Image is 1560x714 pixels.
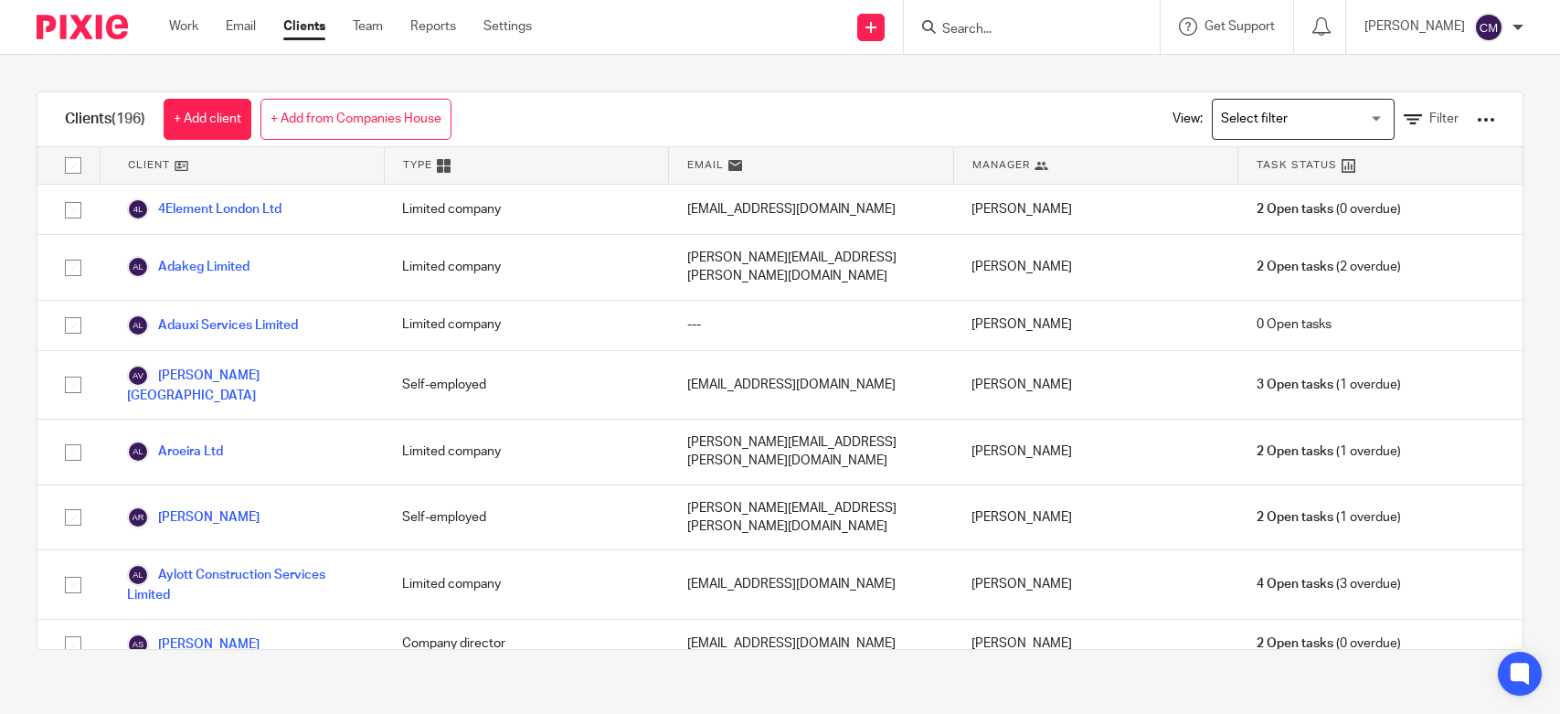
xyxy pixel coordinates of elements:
span: 0 Open tasks [1257,315,1332,334]
a: [PERSON_NAME][GEOGRAPHIC_DATA] [127,365,366,405]
a: [PERSON_NAME] [127,634,260,655]
div: View: [1145,92,1495,146]
div: --- [669,301,953,350]
input: Search for option [1215,103,1384,135]
span: (3 overdue) [1257,575,1401,593]
div: [PERSON_NAME][EMAIL_ADDRESS][PERSON_NAME][DOMAIN_NAME] [669,485,953,550]
span: Type [403,157,432,173]
div: [EMAIL_ADDRESS][DOMAIN_NAME] [669,620,953,669]
img: svg%3E [127,441,149,463]
span: 2 Open tasks [1257,200,1333,218]
div: [PERSON_NAME] [953,185,1237,234]
a: 4Element London Ltd [127,198,281,220]
span: Client [128,157,170,173]
div: Self-employed [384,351,668,419]
span: 2 Open tasks [1257,508,1333,527]
a: + Add from Companies House [260,99,451,140]
a: Aroeira Ltd [127,441,223,463]
a: Work [169,17,198,36]
a: Settings [483,17,532,36]
div: [PERSON_NAME] [953,351,1237,419]
img: svg%3E [1474,13,1503,42]
img: svg%3E [127,365,149,387]
div: Limited company [384,550,668,618]
input: Select all [56,148,90,183]
a: Reports [410,17,456,36]
div: Limited company [384,235,668,300]
a: Email [226,17,256,36]
span: (1 overdue) [1257,508,1401,527]
span: 2 Open tasks [1257,634,1333,653]
span: (0 overdue) [1257,200,1401,218]
a: Aylott Construction Services Limited [127,564,366,604]
div: Company director [384,620,668,669]
span: 2 Open tasks [1257,442,1333,461]
span: (1 overdue) [1257,442,1401,461]
p: [PERSON_NAME] [1364,17,1465,36]
h1: Clients [65,110,145,129]
span: Filter [1429,112,1459,125]
span: (196) [111,112,145,126]
div: [PERSON_NAME] [953,550,1237,618]
div: [PERSON_NAME] [953,420,1237,485]
span: Manager [972,157,1030,173]
div: [PERSON_NAME][EMAIL_ADDRESS][PERSON_NAME][DOMAIN_NAME] [669,235,953,300]
div: [PERSON_NAME] [953,235,1237,300]
span: (2 overdue) [1257,258,1401,276]
a: Team [353,17,383,36]
div: Search for option [1212,99,1395,140]
span: Get Support [1204,20,1275,33]
div: Limited company [384,301,668,350]
div: [EMAIL_ADDRESS][DOMAIN_NAME] [669,351,953,419]
span: 4 Open tasks [1257,575,1333,593]
a: Adauxi Services Limited [127,314,298,336]
div: Self-employed [384,485,668,550]
span: Email [687,157,724,173]
span: 3 Open tasks [1257,376,1333,394]
span: (0 overdue) [1257,634,1401,653]
span: Task Status [1257,157,1337,173]
a: Clients [283,17,325,36]
img: Pixie [37,15,128,39]
div: [PERSON_NAME] [953,301,1237,350]
div: [PERSON_NAME] [953,485,1237,550]
a: [PERSON_NAME] [127,506,260,528]
span: (1 overdue) [1257,376,1401,394]
div: [PERSON_NAME] [953,620,1237,669]
img: svg%3E [127,256,149,278]
div: Limited company [384,420,668,485]
img: svg%3E [127,314,149,336]
div: Limited company [384,185,668,234]
span: 2 Open tasks [1257,258,1333,276]
div: [EMAIL_ADDRESS][DOMAIN_NAME] [669,550,953,618]
img: svg%3E [127,198,149,220]
a: Adakeg Limited [127,256,249,278]
img: svg%3E [127,506,149,528]
div: [EMAIL_ADDRESS][DOMAIN_NAME] [669,185,953,234]
img: svg%3E [127,564,149,586]
input: Search [940,22,1105,38]
img: svg%3E [127,634,149,655]
a: + Add client [164,99,251,140]
div: [PERSON_NAME][EMAIL_ADDRESS][PERSON_NAME][DOMAIN_NAME] [669,420,953,485]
